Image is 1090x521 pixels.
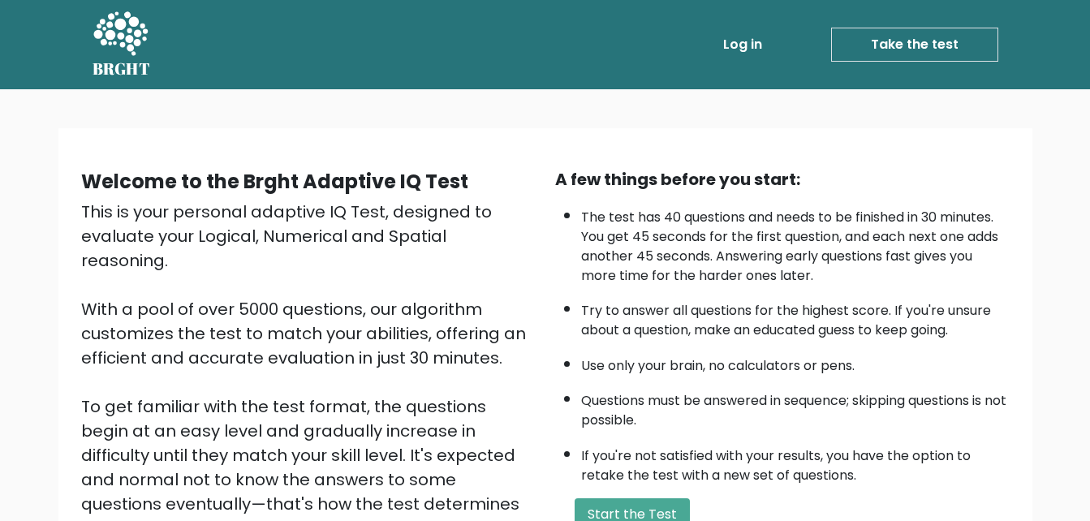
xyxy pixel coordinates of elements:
b: Welcome to the Brght Adaptive IQ Test [81,168,468,195]
div: A few things before you start: [555,167,1010,192]
li: If you're not satisfied with your results, you have the option to retake the test with a new set ... [581,438,1010,485]
a: Take the test [831,28,998,62]
a: Log in [717,28,769,61]
li: Use only your brain, no calculators or pens. [581,348,1010,376]
li: Try to answer all questions for the highest score. If you're unsure about a question, make an edu... [581,293,1010,340]
a: BRGHT [93,6,151,83]
li: Questions must be answered in sequence; skipping questions is not possible. [581,383,1010,430]
li: The test has 40 questions and needs to be finished in 30 minutes. You get 45 seconds for the firs... [581,200,1010,286]
h5: BRGHT [93,59,151,79]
